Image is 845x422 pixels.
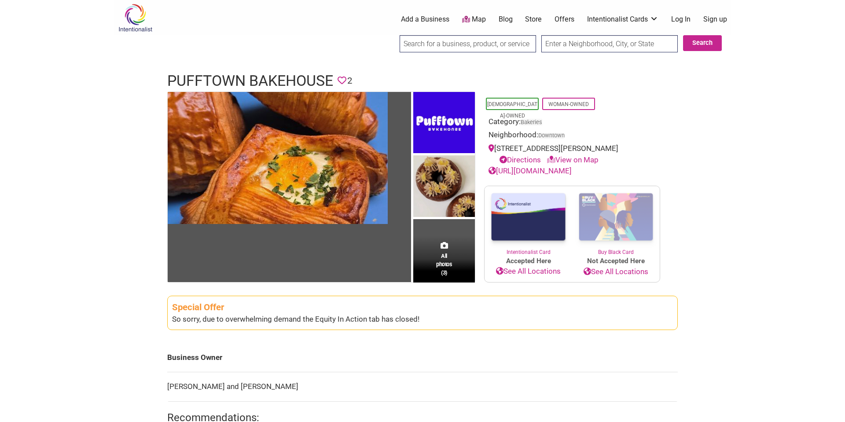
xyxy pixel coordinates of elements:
[572,186,660,257] a: Buy Black Card
[538,133,565,139] span: Downtown
[485,186,572,248] img: Intentionalist Card
[401,15,449,24] a: Add a Business
[500,155,541,164] a: Directions
[683,35,722,51] button: Search
[485,266,572,277] a: See All Locations
[167,372,678,402] td: [PERSON_NAME] and [PERSON_NAME]
[671,15,691,24] a: Log In
[487,101,537,119] a: [DEMOGRAPHIC_DATA]-Owned
[587,15,658,24] a: Intentionalist Cards
[703,15,727,24] a: Sign up
[172,301,673,314] div: Special Offer
[489,116,656,130] div: Category:
[168,92,388,224] img: Pufftown Bakehouse - Croissants
[485,186,572,256] a: Intentionalist Card
[413,92,475,156] img: Pufftown Bakehouse - Logo
[521,119,542,125] a: Bakeries
[499,15,513,24] a: Blog
[572,256,660,266] span: Not Accepted Here
[436,252,452,277] span: All photos (3)
[489,166,572,175] a: [URL][DOMAIN_NAME]
[572,266,660,278] a: See All Locations
[489,129,656,143] div: Neighborhood:
[413,155,475,219] img: Pufftown Bakehouse - Sweet Croissants
[555,15,574,24] a: Offers
[572,186,660,249] img: Buy Black Card
[548,101,589,107] a: Woman-Owned
[114,4,156,32] img: Intentionalist
[547,155,599,164] a: View on Map
[489,143,656,165] div: [STREET_ADDRESS][PERSON_NAME]
[525,15,542,24] a: Store
[172,314,673,325] div: So sorry, due to overwhelming demand the Equity In Action tab has closed!
[167,70,333,92] h1: Pufftown Bakehouse
[400,35,536,52] input: Search for a business, product, or service
[347,74,352,88] span: 2
[541,35,678,52] input: Enter a Neighborhood, City, or State
[167,343,678,372] td: Business Owner
[462,15,486,25] a: Map
[485,256,572,266] span: Accepted Here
